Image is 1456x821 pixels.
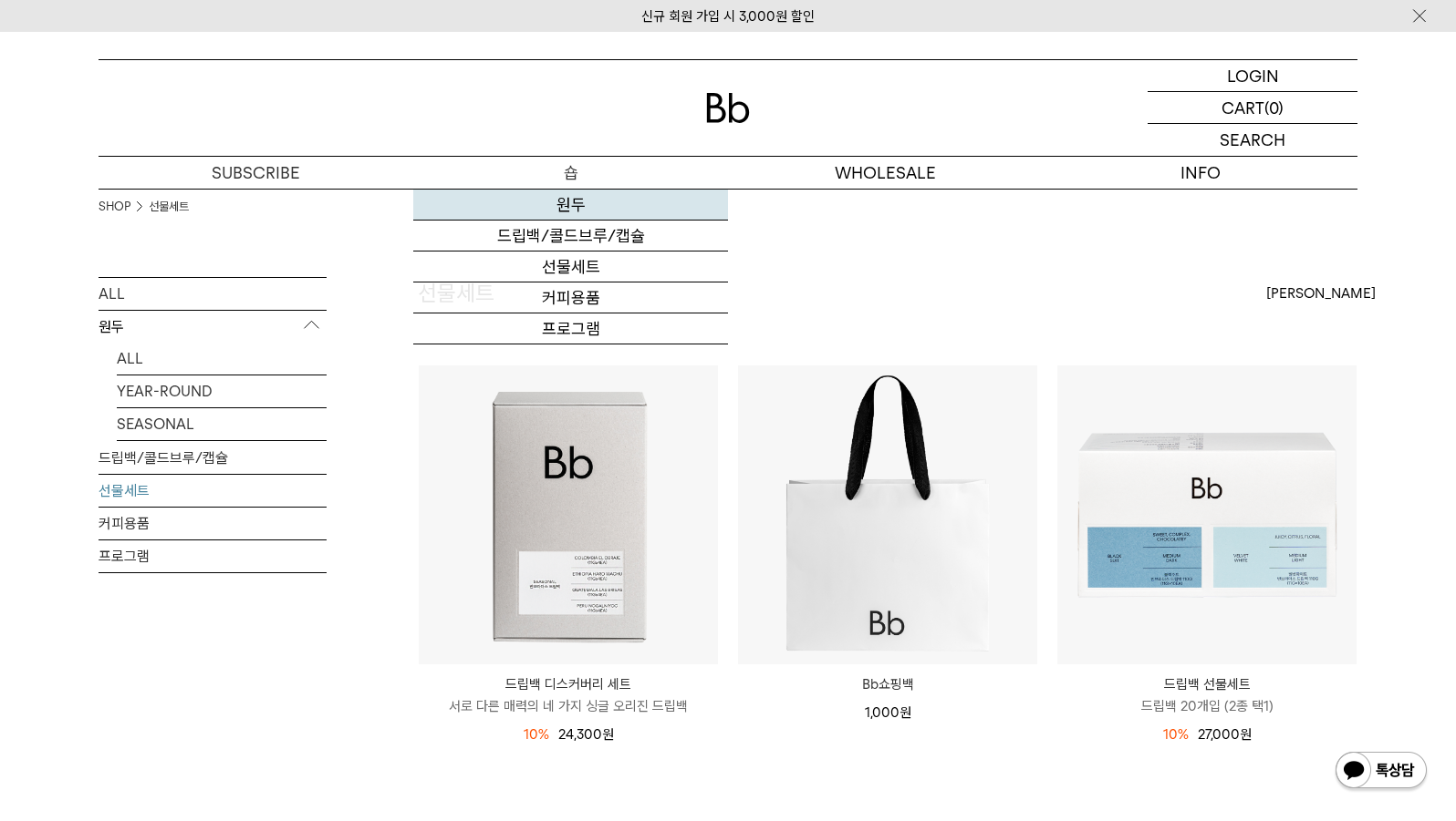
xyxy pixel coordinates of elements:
span: 원 [602,726,614,743]
img: 드립백 디스커버리 세트 [419,365,718,664]
a: SEASONAL [117,408,327,440]
a: 숍 [413,157,728,189]
p: WHOLESALE [728,157,1043,189]
span: [PERSON_NAME] [1266,282,1376,304]
a: YEAR-ROUND [117,375,327,407]
a: 프로그램 [99,540,327,572]
span: 1,000 [865,704,911,721]
span: 24,300 [558,726,614,743]
p: 드립백 20개입 (2종 택1) [1057,695,1357,717]
p: LOGIN [1227,60,1279,91]
p: SEARCH [1220,124,1285,156]
a: 신규 회원 가입 시 3,000원 할인 [641,8,815,25]
a: 드립백 디스커버리 세트 서로 다른 매력의 네 가지 싱글 오리진 드립백 [419,673,718,717]
a: Bb쇼핑백 [738,673,1037,695]
a: SUBSCRIBE [99,157,413,189]
div: 10% [524,724,549,745]
a: 선물세트 [413,251,728,282]
a: 원두 [413,190,728,221]
p: 원두 [99,311,327,344]
a: 선물세트 [99,475,327,507]
a: CART (0) [1148,92,1357,124]
p: INFO [1043,157,1357,189]
p: 드립백 디스커버리 세트 [419,673,718,695]
a: ALL [117,343,327,375]
a: LOGIN [1148,60,1357,92]
a: 선물세트 [149,198,189,216]
p: 서로 다른 매력의 네 가지 싱글 오리진 드립백 [419,695,718,717]
span: 27,000 [1198,726,1252,743]
a: ALL [99,278,327,310]
p: (0) [1264,92,1284,123]
span: 원 [900,704,911,721]
img: Bb쇼핑백 [738,365,1037,664]
p: CART [1222,92,1264,123]
a: 드립백 선물세트 드립백 20개입 (2종 택1) [1057,673,1357,717]
img: 드립백 선물세트 [1057,365,1357,664]
span: 원 [1240,726,1252,743]
a: 커피용품 [413,282,728,313]
a: 드립백/콜드브루/캡슐 [99,442,327,474]
a: SHOP [99,198,130,216]
a: 프로그램 [413,313,728,344]
p: 드립백 선물세트 [1057,673,1357,695]
img: 카카오톡 채널 1:1 채팅 버튼 [1334,750,1429,794]
a: 드립백/콜드브루/캡슐 [413,221,728,251]
div: 10% [1163,724,1189,745]
a: 커피용품 [99,508,327,539]
img: 로고 [706,93,750,123]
